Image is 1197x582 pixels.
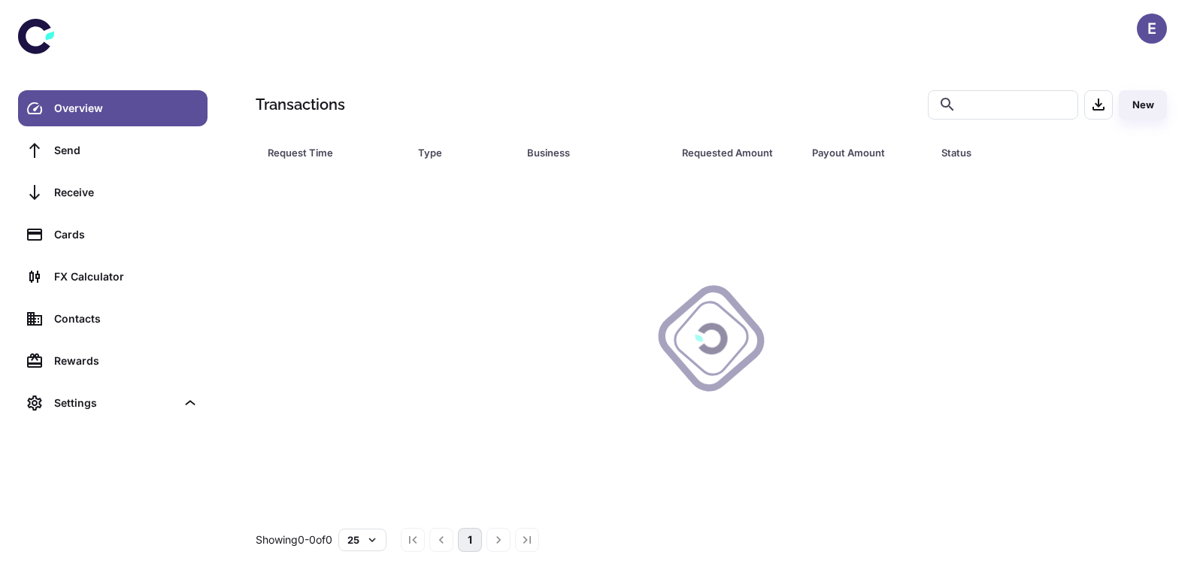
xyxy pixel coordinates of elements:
[1137,14,1167,44] button: E
[458,528,482,552] button: page 1
[941,142,1105,163] span: Status
[54,311,198,327] div: Contacts
[18,217,208,253] a: Cards
[18,259,208,295] a: FX Calculator
[812,142,904,163] div: Payout Amount
[682,142,774,163] div: Requested Amount
[268,142,400,163] span: Request Time
[1119,90,1167,120] button: New
[418,142,489,163] div: Type
[338,529,386,551] button: 25
[941,142,1085,163] div: Status
[812,142,923,163] span: Payout Amount
[256,93,345,116] h1: Transactions
[18,90,208,126] a: Overview
[18,343,208,379] a: Rewards
[398,528,541,552] nav: pagination navigation
[418,142,509,163] span: Type
[54,268,198,285] div: FX Calculator
[54,184,198,201] div: Receive
[18,301,208,337] a: Contacts
[54,353,198,369] div: Rewards
[18,132,208,168] a: Send
[256,532,332,548] p: Showing 0-0 of 0
[54,226,198,243] div: Cards
[18,385,208,421] div: Settings
[54,142,198,159] div: Send
[54,100,198,117] div: Overview
[268,142,380,163] div: Request Time
[18,174,208,211] a: Receive
[682,142,793,163] span: Requested Amount
[54,395,176,411] div: Settings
